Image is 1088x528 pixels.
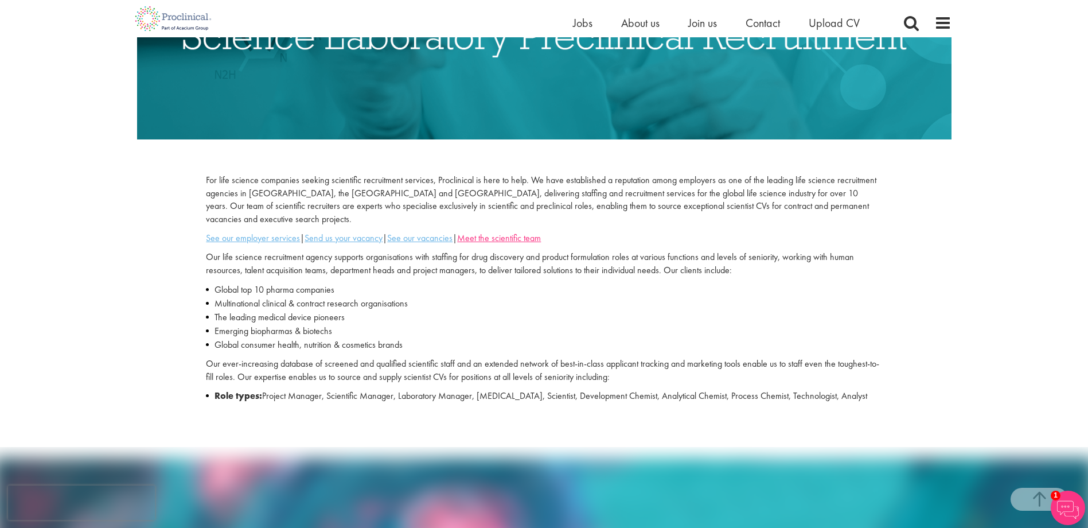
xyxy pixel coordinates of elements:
li: The leading medical device pioneers [206,310,882,324]
a: Join us [688,15,717,30]
li: Global top 10 pharma companies [206,283,882,297]
img: Chatbot [1051,491,1085,525]
li: Project Manager, Scientific Manager, Laboratory Manager, [MEDICAL_DATA], Scientist, Development C... [206,389,882,403]
a: About us [621,15,660,30]
li: Multinational clinical & contract research organisations [206,297,882,310]
a: Contact [746,15,780,30]
a: Send us your vacancy [305,232,383,244]
p: Our ever-increasing database of screened and qualified scientific staff and an extended network o... [206,358,882,384]
span: 1 [1051,491,1060,500]
a: See our employer services [206,232,300,244]
iframe: reCAPTCHA [8,486,155,520]
li: Emerging biopharmas & biotechs [206,324,882,338]
a: Upload CV [809,15,860,30]
a: See our vacancies [387,232,453,244]
p: | | | [206,232,882,245]
p: Our life science recruitment agency supports organisations with staffing for drug discovery and p... [206,251,882,277]
a: Jobs [573,15,592,30]
p: For life science companies seeking scientific recruitment services, Proclinical is here to help. ... [206,174,882,226]
strong: Role types: [215,390,262,402]
a: Meet the scientific team [457,232,541,244]
li: Global consumer health, nutrition & cosmetics brands [206,338,882,352]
